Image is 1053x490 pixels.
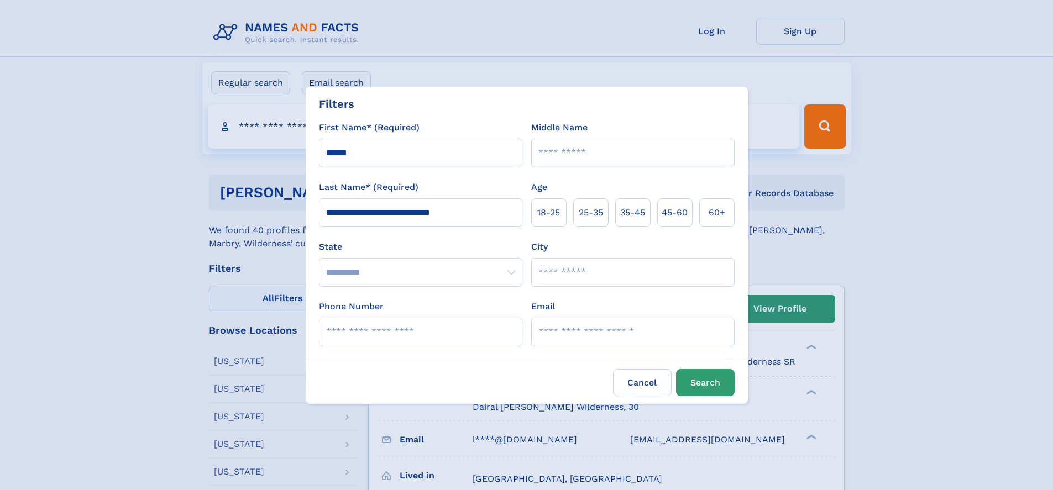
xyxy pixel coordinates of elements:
[531,121,588,134] label: Middle Name
[319,181,418,194] label: Last Name* (Required)
[537,206,560,219] span: 18‑25
[620,206,645,219] span: 35‑45
[662,206,688,219] span: 45‑60
[319,240,522,254] label: State
[709,206,725,219] span: 60+
[613,369,672,396] label: Cancel
[319,121,420,134] label: First Name* (Required)
[531,181,547,194] label: Age
[319,96,354,112] div: Filters
[676,369,735,396] button: Search
[531,240,548,254] label: City
[531,300,555,313] label: Email
[319,300,384,313] label: Phone Number
[579,206,603,219] span: 25‑35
